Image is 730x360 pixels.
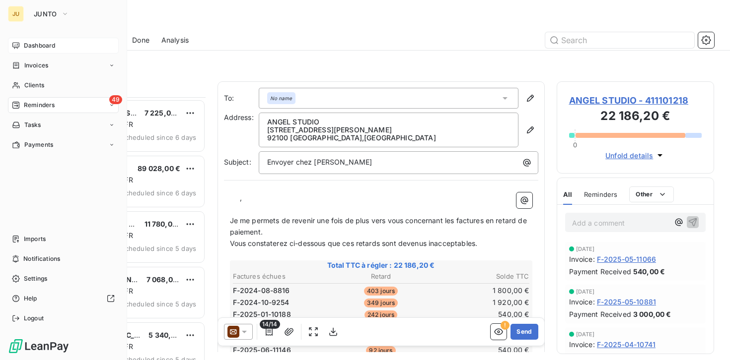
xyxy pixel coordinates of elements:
span: [DATE] [576,246,595,252]
input: Search [545,32,694,48]
span: Reminders [24,101,55,110]
span: Dashboard [24,41,55,50]
span: Settings [24,274,47,283]
span: F-2024-08-8816 [233,286,290,296]
span: F-2025-04-10741 [597,339,656,350]
span: Reminders [584,190,617,198]
span: Notifications [23,254,60,263]
span: 7 225,00 € [145,109,182,117]
th: Factures échues [232,271,331,282]
iframe: Intercom live chat [696,326,720,350]
span: scheduled since 5 days [122,244,196,252]
span: All [563,190,572,198]
span: 14/14 [260,320,280,329]
span: , [240,193,242,202]
p: ANGEL STUDIO [267,118,510,126]
td: 540,00 € [431,345,529,356]
span: Logout [24,314,44,323]
span: 11 780,00 € [145,220,184,228]
span: Address: [224,113,254,121]
span: scheduled since 5 days [122,300,196,308]
h3: 22 186,20 € [569,107,702,127]
span: 49 [109,95,122,104]
span: Tasks [24,120,41,129]
span: Invoice : [569,297,595,307]
span: Imports [24,235,46,243]
th: Retard [332,271,430,282]
span: Envoyer chez [PERSON_NAME] [267,158,372,166]
span: F-2025-01-10188 [233,309,291,319]
em: No name [270,95,292,102]
p: 92100 [GEOGRAPHIC_DATA] , [GEOGRAPHIC_DATA] [267,134,510,142]
span: Invoice : [569,339,595,350]
span: Subject: [224,158,251,166]
span: F-2025-05-11066 [597,254,656,264]
span: Unfold details [605,150,653,161]
span: Vous constaterez ci-dessous que ces retards sont devenus inacceptables. [230,239,478,247]
span: Total TTC à régler : 22 186,20 € [231,260,531,270]
td: 1 920,00 € [431,297,529,308]
span: Payment Received [569,309,631,319]
img: Logo LeanPay [8,338,70,354]
label: To: [224,93,259,103]
span: 0 [573,141,577,149]
span: Done [132,35,149,45]
span: 403 jours [364,287,398,296]
div: JU [8,6,24,22]
span: 92 jours [366,346,395,355]
span: [DATE] [576,289,595,295]
span: Payments [24,140,53,149]
span: Clients [24,81,44,90]
a: Help [8,291,119,306]
span: scheduled since 6 days [122,133,196,141]
button: Unfold details [602,150,668,161]
span: Je me permets de revenir une fois de plus vers vous concernant les factures en retard de paiement. [230,216,529,236]
span: JUNTO [34,10,57,18]
span: Help [24,294,37,303]
span: 89 028,00 € [138,164,180,173]
button: Other [629,186,674,202]
span: [DATE] [576,331,595,337]
span: 242 jours [365,310,397,319]
span: Analysis [161,35,189,45]
td: 540,00 € [431,309,529,320]
button: Send [511,324,538,340]
span: F-2025-06-11146 [233,345,291,355]
span: F-2024-10-9254 [233,298,290,307]
span: scheduled since 6 days [122,189,196,197]
span: 3 000,00 € [633,309,671,319]
span: Payment Received [569,266,631,277]
span: 349 jours [364,299,398,307]
p: [STREET_ADDRESS][PERSON_NAME] [267,126,510,134]
span: 7 068,00 € [146,275,184,284]
span: Invoices [24,61,48,70]
span: F-2025-05-10881 [597,297,656,307]
span: 5 340,00 € [148,331,187,339]
span: ANGEL STUDIO - 411101218 [569,94,702,107]
span: Invoice : [569,254,595,264]
td: 1 800,00 € [431,285,529,296]
th: Solde TTC [431,271,529,282]
span: 540,00 € [633,266,665,277]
